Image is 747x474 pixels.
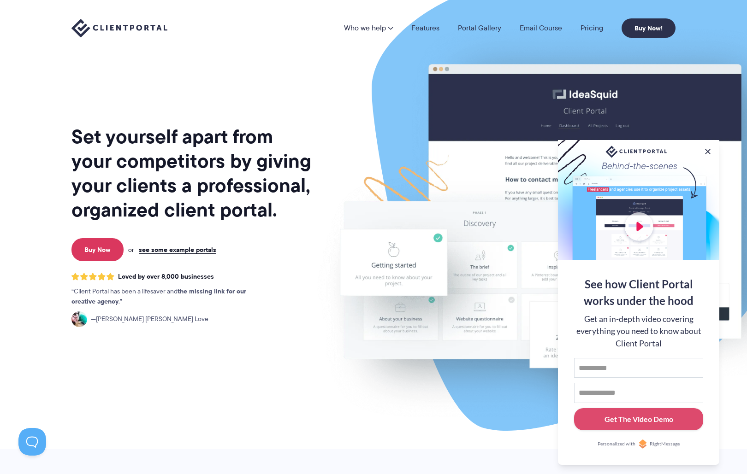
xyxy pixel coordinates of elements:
span: or [128,246,134,254]
span: Loved by over 8,000 businesses [118,273,214,281]
a: Features [411,24,439,32]
a: see some example portals [139,246,216,254]
div: Get an in-depth video covering everything you need to know about Client Portal [574,313,703,350]
span: [PERSON_NAME] [PERSON_NAME] Love [91,314,208,324]
img: Personalized with RightMessage [638,439,647,449]
span: RightMessage [650,440,680,448]
h1: Set yourself apart from your competitors by giving your clients a professional, organized client ... [71,124,313,222]
a: Pricing [581,24,603,32]
a: Portal Gallery [458,24,501,32]
a: Personalized withRightMessage [574,439,703,449]
a: Who we help [344,24,393,32]
a: Email Course [520,24,562,32]
div: See how Client Portal works under the hood [574,276,703,309]
p: Client Portal has been a lifesaver and . [71,287,265,307]
button: Get The Video Demo [574,408,703,431]
a: Buy Now [71,238,124,261]
iframe: Toggle Customer Support [18,428,46,456]
span: Personalized with [598,440,635,448]
strong: the missing link for our creative agency [71,286,246,306]
div: Get The Video Demo [605,414,673,425]
a: Buy Now! [622,18,676,38]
